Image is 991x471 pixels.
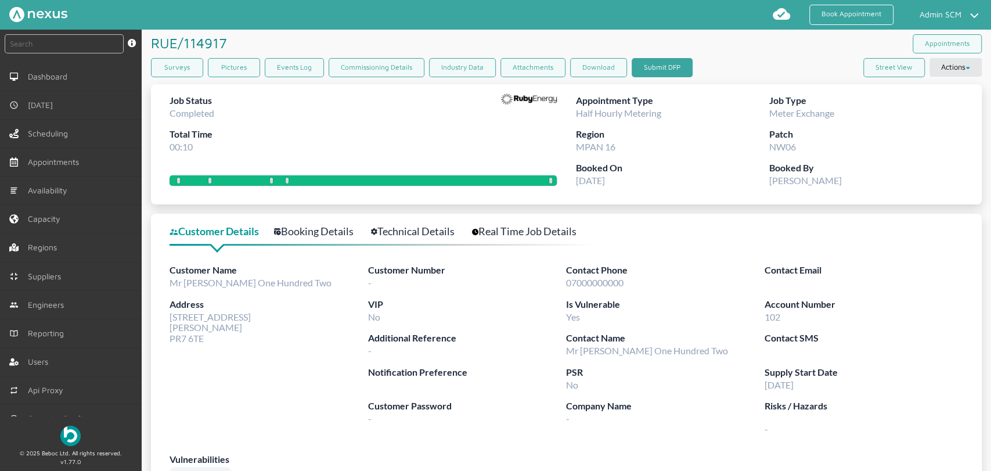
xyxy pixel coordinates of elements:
[566,297,764,312] label: Is Vulnerable
[429,58,496,77] a: Industry Data
[769,107,834,118] span: Meter Exchange
[368,277,372,288] span: -
[265,58,324,77] a: Events Log
[765,297,963,312] label: Account Number
[368,297,566,312] label: VIP
[566,413,570,424] span: -
[151,58,203,77] a: Surveys
[170,277,331,288] span: Mr [PERSON_NAME] One Hundred Two
[9,186,19,195] img: md-list.svg
[472,223,589,240] a: Real Time Job Details
[9,272,19,281] img: md-contract.svg
[60,426,81,446] img: Beboc Logo
[9,129,19,138] img: scheduling-left-menu.svg
[863,58,925,77] button: Street View
[765,365,963,380] label: Supply Start Date
[575,141,615,152] span: MPAN 16
[274,223,366,240] a: Booking Details
[765,311,780,322] span: 102
[9,72,19,81] img: md-desktop.svg
[632,58,693,77] button: Submit DFP
[28,129,73,138] span: Scheduling
[170,263,368,278] label: Customer Name
[566,365,764,380] label: PSR
[329,58,424,77] a: Commissioning Details
[368,345,372,356] span: -
[28,300,69,310] span: Engineers
[575,175,604,186] span: [DATE]
[170,297,368,312] label: Address
[368,311,380,322] span: No
[772,5,791,23] img: md-cloud-done.svg
[566,277,624,288] span: 07000000000
[208,58,260,77] a: Pictures
[170,141,193,152] span: 00:10
[371,223,467,240] a: Technical Details
[28,414,95,423] span: Capacity Configs
[368,399,566,414] label: Customer Password
[765,379,794,390] span: [DATE]
[170,311,251,344] span: [STREET_ADDRESS] [PERSON_NAME] PR7 6TE
[769,161,963,175] label: Booked By
[570,58,627,77] button: Download
[765,263,963,278] label: Contact Email
[368,413,372,424] span: -
[566,399,764,414] label: Company Name
[566,331,764,346] label: Contact Name
[28,243,62,252] span: Regions
[566,345,728,356] span: Mr [PERSON_NAME] One Hundred Two
[9,386,19,395] img: md-repeat.svg
[170,127,214,142] label: Total Time
[28,100,57,110] span: [DATE]
[151,30,231,56] h1: RUE/114917 ️️️
[765,399,963,414] label: Risks / Hazards
[9,100,19,110] img: md-time.svg
[28,186,72,195] span: Availability
[500,58,565,77] a: Attachments
[28,214,65,224] span: Capacity
[765,414,963,434] span: -
[566,263,764,278] label: Contact Phone
[575,94,769,108] label: Appointment Type
[28,272,66,281] span: Suppliers
[28,157,84,167] span: Appointments
[809,5,893,25] a: Book Appointment
[9,214,19,224] img: capacity-left-menu.svg
[566,379,578,390] span: No
[769,141,796,152] span: NW06
[28,329,69,338] span: Reporting
[9,300,19,310] img: md-people.svg
[28,72,72,81] span: Dashboard
[170,223,272,240] a: Customer Details
[769,127,963,142] label: Patch
[765,331,963,346] label: Contact SMS
[575,107,661,118] span: Half Hourly Metering
[28,386,68,395] span: Api Proxy
[913,34,982,53] a: Appointments
[170,452,963,467] label: Vulnerabilities
[9,357,19,366] img: user-left-menu.svg
[9,329,19,338] img: md-book.svg
[9,7,67,22] img: Nexus
[575,127,769,142] label: Region
[368,331,566,346] label: Additional Reference
[929,58,982,77] button: Actions
[170,107,214,118] span: Completed
[9,243,19,252] img: regions.left-menu.svg
[5,34,124,53] input: Search by: Ref, PostCode, MPAN, MPRN, Account, Customer
[368,365,566,380] label: Notification Preference
[769,94,963,108] label: Job Type
[575,161,769,175] label: Booked On
[28,357,53,366] span: Users
[501,94,557,105] img: Supplier Logo
[769,175,842,186] span: [PERSON_NAME]
[9,157,19,167] img: appointments-left-menu.svg
[170,94,214,108] label: Job Status
[9,414,19,423] img: md-time.svg
[566,311,580,322] span: Yes
[368,263,566,278] label: Customer Number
